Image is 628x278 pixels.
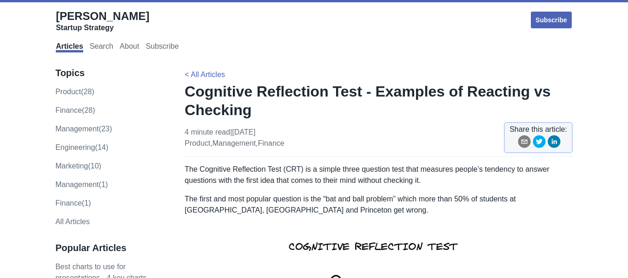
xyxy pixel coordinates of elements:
a: Subscribe [145,42,178,52]
button: linkedin [548,135,561,151]
a: Articles [56,42,83,52]
p: The first and most popular question is the “bat and ball problem” which more than 50% of students... [185,194,572,216]
a: product [185,139,210,147]
h3: Popular Articles [55,242,165,254]
a: About [120,42,139,52]
span: [PERSON_NAME] [56,10,149,22]
a: Management(1) [55,181,108,188]
h1: Cognitive Reflection Test - Examples of Reacting vs Checking [185,82,572,119]
a: < All Articles [185,71,225,78]
a: Search [90,42,113,52]
h3: Topics [55,67,165,79]
p: 4 minute read | [DATE] , , [185,127,284,149]
a: management [212,139,256,147]
a: finance [258,139,284,147]
p: The Cognitive Reflection Test (CRT) is a simple three question test that measures people’s tenden... [185,164,572,186]
button: email [518,135,531,151]
a: product(28) [55,88,94,96]
div: Startup Strategy [56,23,149,32]
a: [PERSON_NAME]Startup Strategy [56,9,149,32]
a: marketing(10) [55,162,101,170]
a: finance(28) [55,106,95,114]
button: twitter [533,135,546,151]
a: All Articles [55,218,90,226]
a: Subscribe [530,11,573,29]
a: engineering(14) [55,143,108,151]
span: Share this article: [509,124,567,135]
a: management(23) [55,125,112,133]
a: Finance(1) [55,199,91,207]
